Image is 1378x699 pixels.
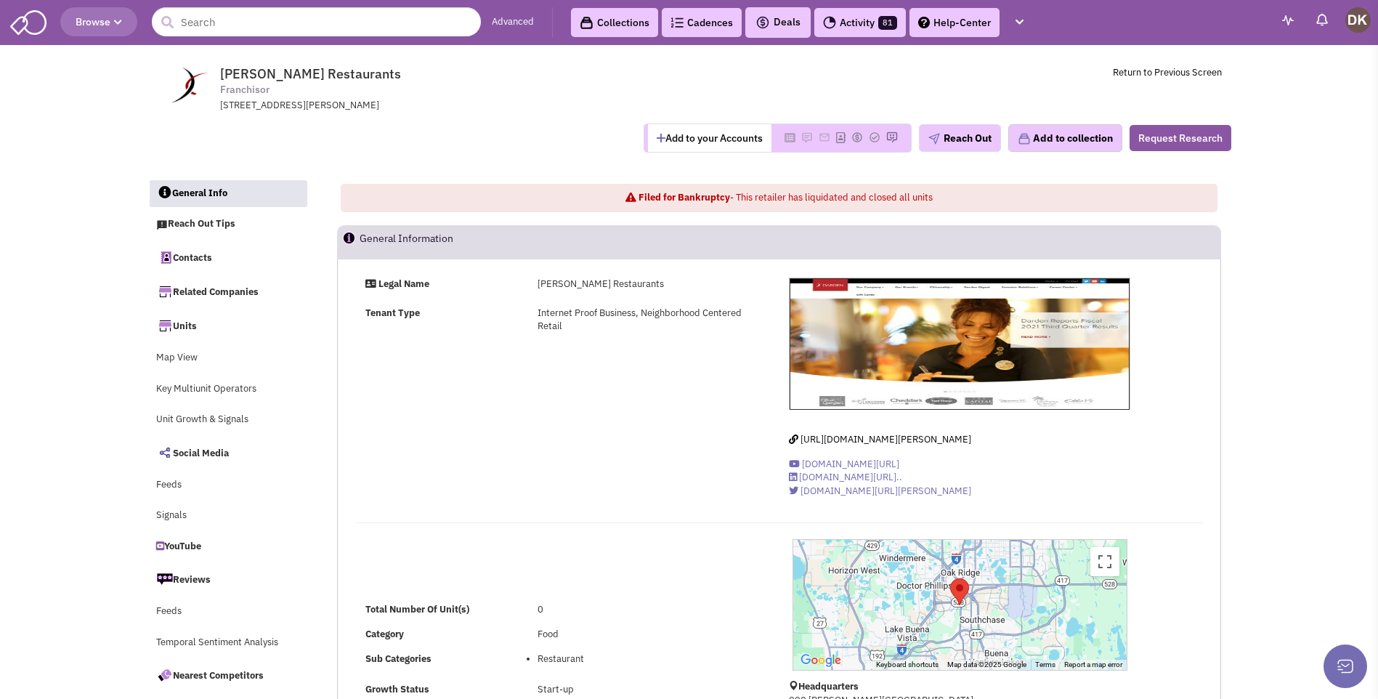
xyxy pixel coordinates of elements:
[149,242,307,272] a: Contacts
[928,133,940,145] img: plane.png
[571,8,658,37] a: Collections
[1345,7,1371,33] img: Donnie Keller
[10,7,46,35] img: SmartAdmin
[149,598,307,626] a: Feeds
[886,132,898,143] img: Please add to your accounts
[797,651,845,670] a: Open this area in Google Maps (opens a new window)
[919,124,1001,152] button: Reach Out
[365,683,429,695] b: Growth Status
[789,458,899,470] a: [DOMAIN_NAME][URL]
[76,15,122,28] span: Browse
[360,226,453,258] h2: General Information
[220,65,401,82] span: [PERSON_NAME] Restaurants
[150,180,308,208] a: General Info
[60,7,137,36] button: Browse
[819,132,830,143] img: Please add to your accounts
[909,8,1000,37] a: Help-Center
[1130,125,1231,151] button: Request Research
[648,124,771,152] button: Add to your Accounts
[365,307,420,319] strong: Tenant Type
[528,278,769,291] div: [PERSON_NAME] Restaurants
[670,17,684,28] img: Cadences_logo.png
[149,564,307,594] a: Reviews
[947,660,1026,668] span: Map data ©2025 Google
[149,310,307,341] a: Units
[149,376,307,403] a: Key Multiunit Operators
[1008,124,1122,152] button: Add to collection
[876,660,939,670] button: Keyboard shortcuts
[1035,660,1055,668] a: Terms (opens in new tab)
[528,603,769,617] div: 0
[801,485,971,497] span: [DOMAIN_NAME][URL][PERSON_NAME]
[797,651,845,670] img: Google
[149,629,307,657] a: Temporal Sentiment Analysis
[878,16,897,30] span: 81
[378,278,429,290] strong: Legal Name
[851,132,863,143] img: Please add to your accounts
[149,406,307,434] a: Unit Growth & Signals
[528,628,769,642] div: Food
[149,344,307,372] a: Map View
[801,433,971,445] span: [URL][DOMAIN_NAME][PERSON_NAME]
[801,132,813,143] img: Please add to your accounts
[814,8,906,37] a: Activity81
[149,211,307,238] a: Reach Out Tips
[730,191,933,203] span: - This retailer has liquidated and closed all units
[869,132,880,143] img: Please add to your accounts
[1018,132,1031,145] img: icon-collection-lavender.png
[802,458,899,470] span: [DOMAIN_NAME][URL]
[1113,66,1222,78] a: Return to Previous Screen
[823,16,836,29] img: Activity.png
[751,13,805,32] button: Deals
[149,437,307,468] a: Social Media
[365,652,431,665] b: Sub Categories
[799,471,902,483] span: [DOMAIN_NAME][URL]..
[149,276,307,307] a: Related Companies
[918,17,930,28] img: help.png
[149,533,307,561] a: YouTube
[528,683,769,697] div: Start-up
[365,628,404,640] b: Category
[580,16,593,30] img: icon-collection-lavender-black.svg
[220,82,269,97] span: Franchisor
[789,485,971,497] a: [DOMAIN_NAME][URL][PERSON_NAME]
[152,7,481,36] input: Search
[1064,660,1122,668] a: Report a map error
[662,8,742,37] a: Cadences
[149,472,307,499] a: Feeds
[365,603,469,615] b: Total Number Of Unit(s)
[528,307,769,334] div: Internet Proof Business, Neighborhood Centered Retail
[950,578,969,605] div: Darden Restaurants
[755,15,801,28] span: Deals
[755,14,770,31] img: icon-deals.svg
[639,191,730,203] span: Filed for Bankruptcy
[149,660,307,690] a: Nearest Competitors
[798,680,859,692] b: Headquarters
[492,15,534,29] a: Advanced
[790,278,1130,410] img: Darden Restaurants
[789,471,902,483] a: [DOMAIN_NAME][URL]..
[149,502,307,530] a: Signals
[538,652,760,666] li: Restaurant
[220,99,599,113] div: [STREET_ADDRESS][PERSON_NAME]
[1090,547,1119,576] button: Toggle fullscreen view
[789,433,971,445] a: [URL][DOMAIN_NAME][PERSON_NAME]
